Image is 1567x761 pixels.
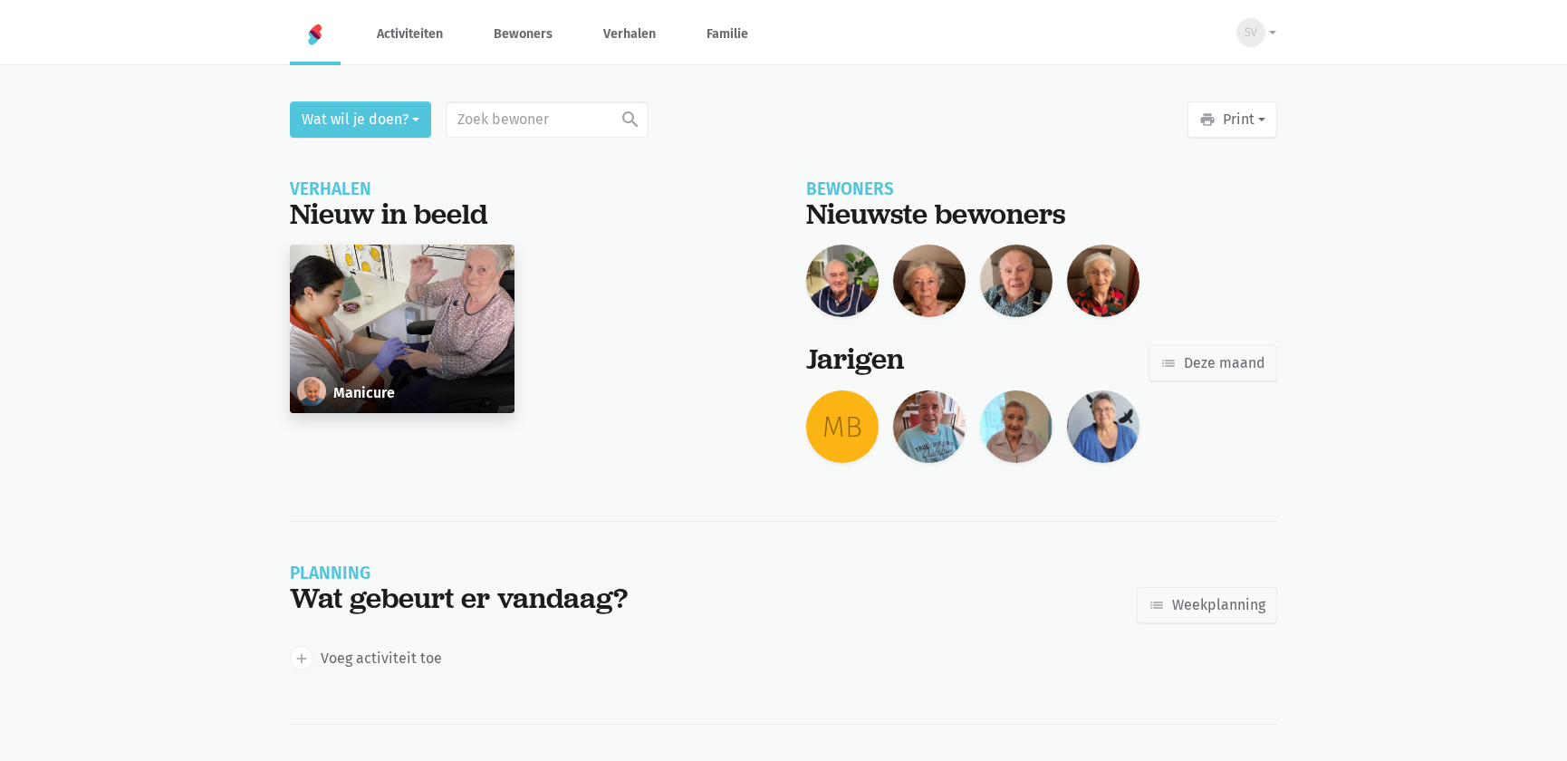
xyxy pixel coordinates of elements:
[806,342,904,376] div: Jarigen
[290,101,431,138] button: Wat wil je doen?
[806,245,879,317] img: Jean Marie
[362,4,457,64] a: Activiteiten
[1149,597,1165,613] i: list
[290,181,761,197] div: Verhalen
[446,101,649,138] input: Zoek bewoner
[806,181,1277,197] div: Bewoners
[692,4,763,64] a: Familie
[1187,101,1277,138] button: Print
[297,377,326,406] img: Marie Thèrése Guns
[1137,587,1277,623] a: Weekplanning
[893,390,966,463] img: Etienne
[806,390,879,463] a: MB
[290,582,628,615] div: Wat gebeurt er vandaag?
[1160,355,1177,371] i: list
[290,245,514,413] a: Marie Thèrése Guns Manicure
[290,646,442,669] a: add Voeg activiteit toe
[1199,111,1216,128] i: print
[980,245,1053,317] img: Louis
[980,390,1053,463] img: Maria
[333,385,395,401] h6: Manicure
[1225,12,1277,53] button: SV
[290,565,628,582] div: Planning
[806,197,1277,231] div: Nieuwste bewoners
[1149,345,1277,381] a: Deze maand
[589,4,670,64] a: Verhalen
[1067,390,1139,463] img: Maria
[1067,245,1139,317] img: Liza
[479,4,567,64] a: Bewoners
[293,650,310,667] i: add
[1245,24,1257,42] span: SV
[290,197,761,231] div: Nieuw in beeld
[822,404,862,450] span: MB
[304,24,326,45] img: Home
[893,245,966,317] img: Clarisse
